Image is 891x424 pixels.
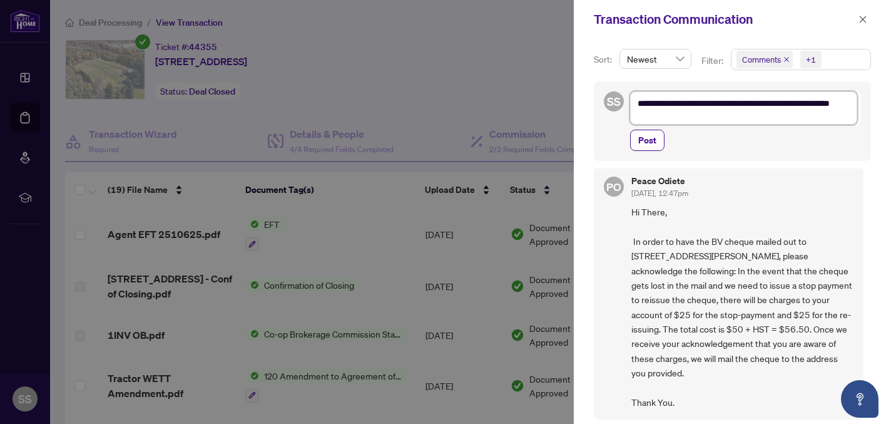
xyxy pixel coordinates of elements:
[627,49,684,68] span: Newest
[606,178,621,195] span: PO
[630,130,664,151] button: Post
[701,54,725,68] p: Filter:
[631,189,688,198] span: [DATE], 12:47pm
[607,93,621,110] span: SS
[631,177,688,185] h5: Peace Odiete
[783,56,790,63] span: close
[594,10,855,29] div: Transaction Communication
[858,15,867,24] span: close
[638,130,656,150] span: Post
[742,53,781,66] span: Comments
[841,380,878,418] button: Open asap
[806,53,816,66] div: +1
[594,53,614,66] p: Sort:
[631,205,853,410] span: Hi There, In order to have the BV cheque mailed out to [STREET_ADDRESS][PERSON_NAME], please ackn...
[736,51,793,68] span: Comments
